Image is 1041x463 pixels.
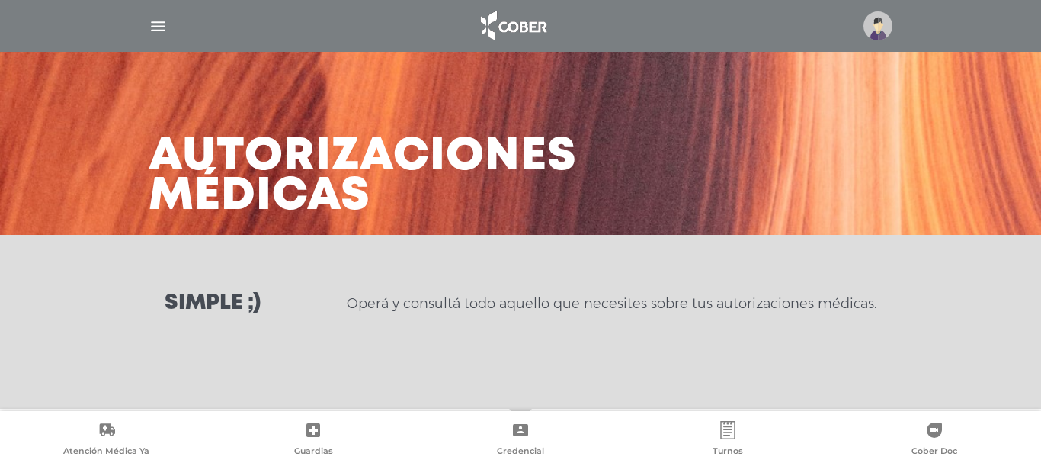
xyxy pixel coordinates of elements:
img: logo_cober_home-white.png [472,8,553,44]
img: profile-placeholder.svg [863,11,892,40]
img: Cober_menu-lines-white.svg [149,17,168,36]
h3: Autorizaciones médicas [149,137,577,217]
a: Guardias [210,421,418,460]
a: Cober Doc [831,421,1038,460]
h3: Simple ;) [165,293,261,314]
span: Credencial [497,445,544,459]
a: Turnos [624,421,831,460]
span: Turnos [713,445,743,459]
a: Credencial [417,421,624,460]
span: Guardias [294,445,333,459]
a: Atención Médica Ya [3,421,210,460]
span: Atención Médica Ya [63,445,149,459]
span: Cober Doc [911,445,957,459]
p: Operá y consultá todo aquello que necesites sobre tus autorizaciones médicas. [347,294,876,313]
